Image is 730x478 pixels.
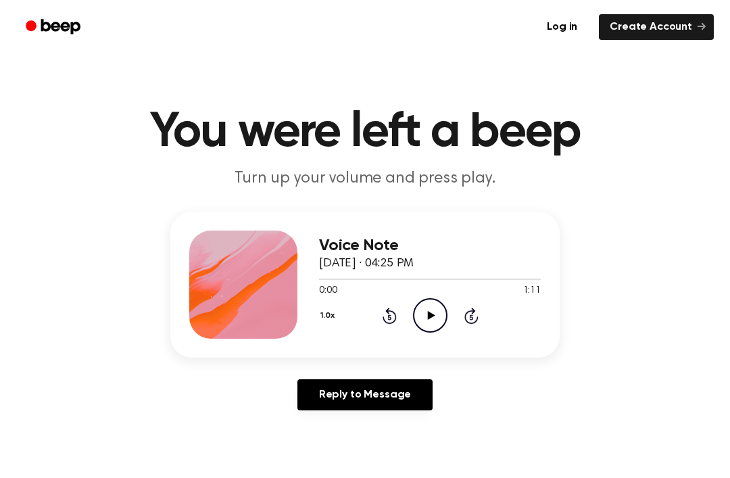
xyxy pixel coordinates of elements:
h3: Voice Note [319,237,541,255]
a: Log in [533,11,591,43]
span: 1:11 [523,284,541,298]
a: Reply to Message [297,379,433,410]
a: Beep [16,14,93,41]
h1: You were left a beep [19,108,711,157]
button: 1.0x [319,304,339,327]
a: Create Account [599,14,714,40]
p: Turn up your volume and press play. [105,168,625,190]
span: [DATE] · 04:25 PM [319,258,414,270]
span: 0:00 [319,284,337,298]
